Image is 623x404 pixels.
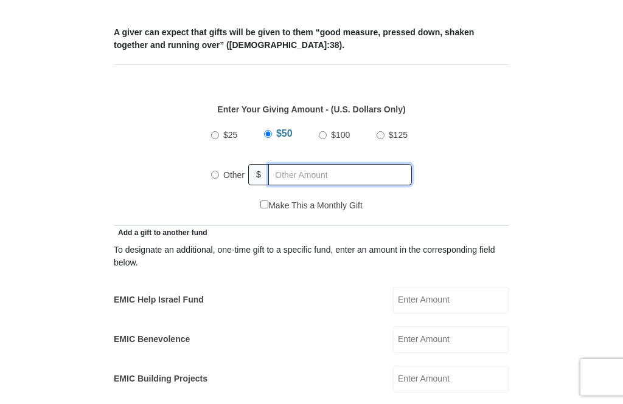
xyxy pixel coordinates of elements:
[114,244,509,269] div: To designate an additional, one-time gift to a specific fund, enter an amount in the correspondin...
[114,228,207,237] span: Add a gift to another fund
[114,372,207,385] label: EMIC Building Projects
[223,130,237,140] span: $25
[217,104,405,114] strong: Enter Your Giving Amount - (U.S. Dollars Only)
[114,333,190,346] label: EMIC Benevolence
[389,130,408,140] span: $125
[260,199,363,212] label: Make This a Monthly Gift
[260,200,268,208] input: Make This a Monthly Gift
[276,128,293,139] span: $50
[393,326,509,353] input: Enter Amount
[393,366,509,392] input: Enter Amount
[248,164,269,185] span: $
[223,170,245,180] span: Other
[268,164,412,185] input: Other Amount
[331,130,350,140] span: $100
[114,27,474,50] b: A giver can expect that gifts will be given to them “good measure, pressed down, shaken together ...
[114,293,204,306] label: EMIC Help Israel Fund
[393,287,509,313] input: Enter Amount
